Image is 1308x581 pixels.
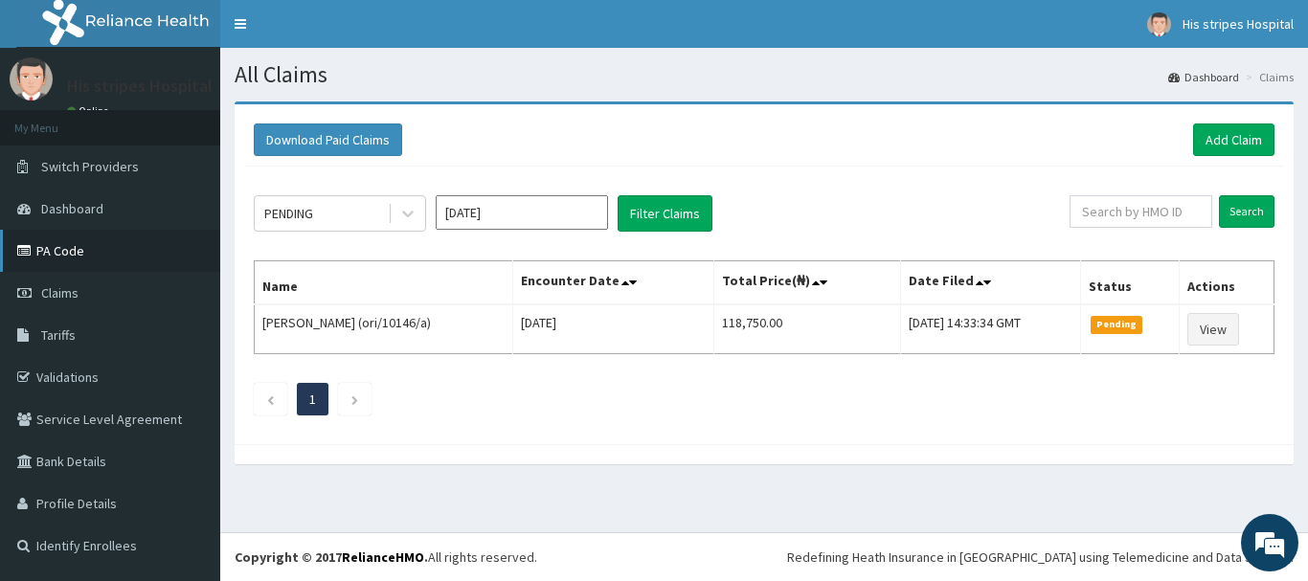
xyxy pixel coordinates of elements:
[266,391,275,408] a: Previous page
[255,304,513,354] td: [PERSON_NAME] (ori/10146/a)
[1080,261,1179,305] th: Status
[513,304,714,354] td: [DATE]
[1091,316,1143,333] span: Pending
[41,158,139,175] span: Switch Providers
[10,57,53,101] img: User Image
[350,391,359,408] a: Next page
[235,62,1294,87] h1: All Claims
[67,78,213,95] p: His stripes Hospital
[618,195,712,232] button: Filter Claims
[900,261,1080,305] th: Date Filed
[1179,261,1274,305] th: Actions
[1147,12,1171,36] img: User Image
[220,532,1308,581] footer: All rights reserved.
[436,195,608,230] input: Select Month and Year
[787,547,1294,567] div: Redefining Heath Insurance in [GEOGRAPHIC_DATA] using Telemedicine and Data Science!
[309,391,316,408] a: Page 1 is your current page
[255,261,513,305] th: Name
[1070,195,1212,228] input: Search by HMO ID
[1219,195,1274,228] input: Search
[513,261,714,305] th: Encounter Date
[714,304,901,354] td: 118,750.00
[41,200,103,217] span: Dashboard
[900,304,1080,354] td: [DATE] 14:33:34 GMT
[342,548,424,566] a: RelianceHMO
[41,326,76,344] span: Tariffs
[41,284,79,302] span: Claims
[254,123,402,156] button: Download Paid Claims
[1187,313,1239,346] a: View
[264,204,313,223] div: PENDING
[1193,123,1274,156] a: Add Claim
[714,261,901,305] th: Total Price(₦)
[1241,69,1294,85] li: Claims
[1183,15,1294,33] span: His stripes Hospital
[235,548,428,566] strong: Copyright © 2017 .
[67,104,113,118] a: Online
[1168,69,1239,85] a: Dashboard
